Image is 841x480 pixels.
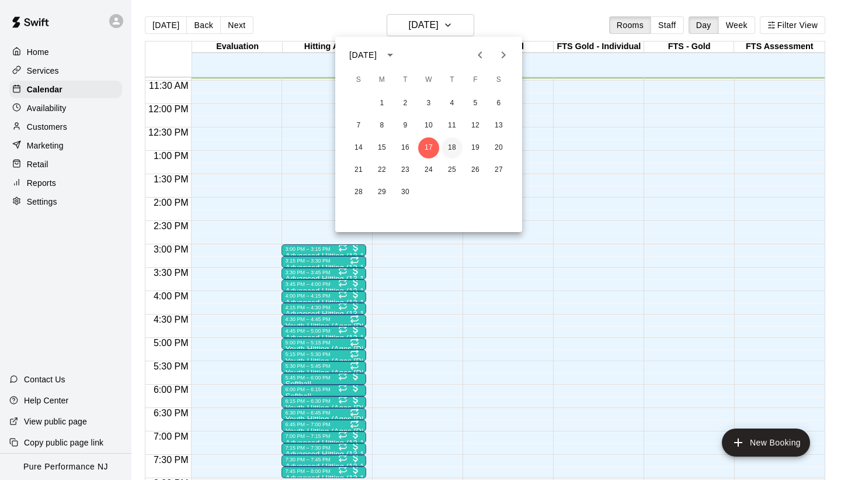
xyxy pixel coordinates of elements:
button: 23 [395,160,416,181]
button: 8 [371,115,392,136]
button: 22 [371,160,392,181]
button: 3 [418,93,439,114]
span: Tuesday [395,68,416,92]
button: 26 [465,160,486,181]
span: Thursday [442,68,463,92]
button: Previous month [468,43,492,67]
span: Sunday [348,68,369,92]
button: 9 [395,115,416,136]
button: 28 [348,182,369,203]
button: Next month [492,43,515,67]
button: 16 [395,137,416,158]
button: 25 [442,160,463,181]
button: 6 [488,93,509,114]
button: 4 [442,93,463,114]
span: Friday [465,68,486,92]
button: 30 [395,182,416,203]
span: Monday [371,68,392,92]
button: 17 [418,137,439,158]
button: 13 [488,115,509,136]
button: 10 [418,115,439,136]
button: 18 [442,137,463,158]
div: [DATE] [349,49,377,61]
button: 7 [348,115,369,136]
button: 1 [371,93,392,114]
button: 2 [395,93,416,114]
button: 20 [488,137,509,158]
button: 19 [465,137,486,158]
button: 29 [371,182,392,203]
button: 24 [418,160,439,181]
button: 5 [465,93,486,114]
button: 15 [371,137,392,158]
button: 21 [348,160,369,181]
button: 12 [465,115,486,136]
button: calendar view is open, switch to year view [380,45,400,65]
button: 11 [442,115,463,136]
button: 14 [348,137,369,158]
button: 27 [488,160,509,181]
span: Saturday [488,68,509,92]
span: Wednesday [418,68,439,92]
